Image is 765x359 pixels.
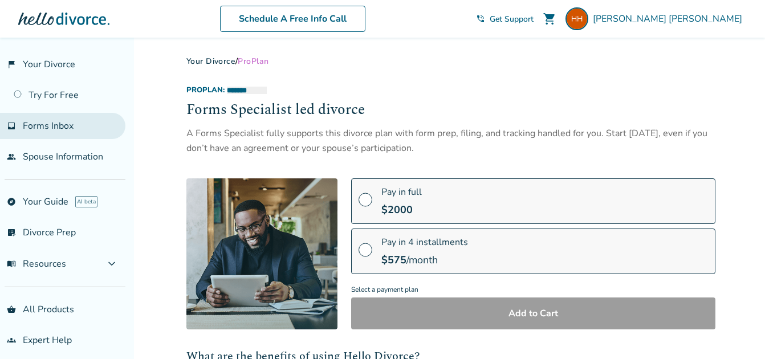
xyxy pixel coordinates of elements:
[565,7,588,30] img: hollymartin83@aol.com
[708,304,765,359] iframe: Chat Widget
[7,258,66,270] span: Resources
[7,259,16,268] span: menu_book
[476,14,485,23] span: phone_in_talk
[105,257,119,271] span: expand_more
[543,12,556,26] span: shopping_cart
[186,56,715,67] div: /
[7,197,16,206] span: explore
[220,6,365,32] a: Schedule A Free Info Call
[381,253,406,267] span: $ 575
[7,60,16,69] span: flag_2
[351,282,715,297] span: Select a payment plan
[75,196,97,207] span: AI beta
[381,253,468,267] div: /month
[186,126,715,156] div: A Forms Specialist fully supports this divorce plan with form prep, filing, and tracking handled ...
[23,120,74,132] span: Forms Inbox
[186,56,235,67] a: Your Divorce
[186,178,337,329] img: [object Object]
[186,85,225,95] span: Pro Plan:
[593,13,747,25] span: [PERSON_NAME] [PERSON_NAME]
[476,14,534,25] a: phone_in_talkGet Support
[490,14,534,25] span: Get Support
[381,236,468,248] span: Pay in 4 installments
[381,203,413,217] span: $ 2000
[7,121,16,130] span: inbox
[381,186,422,198] span: Pay in full
[7,152,16,161] span: people
[7,336,16,345] span: groups
[7,228,16,237] span: list_alt_check
[186,100,715,121] h2: Forms Specialist led divorce
[7,305,16,314] span: shopping_basket
[351,297,715,329] button: Add to Cart
[238,56,268,67] span: Pro Plan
